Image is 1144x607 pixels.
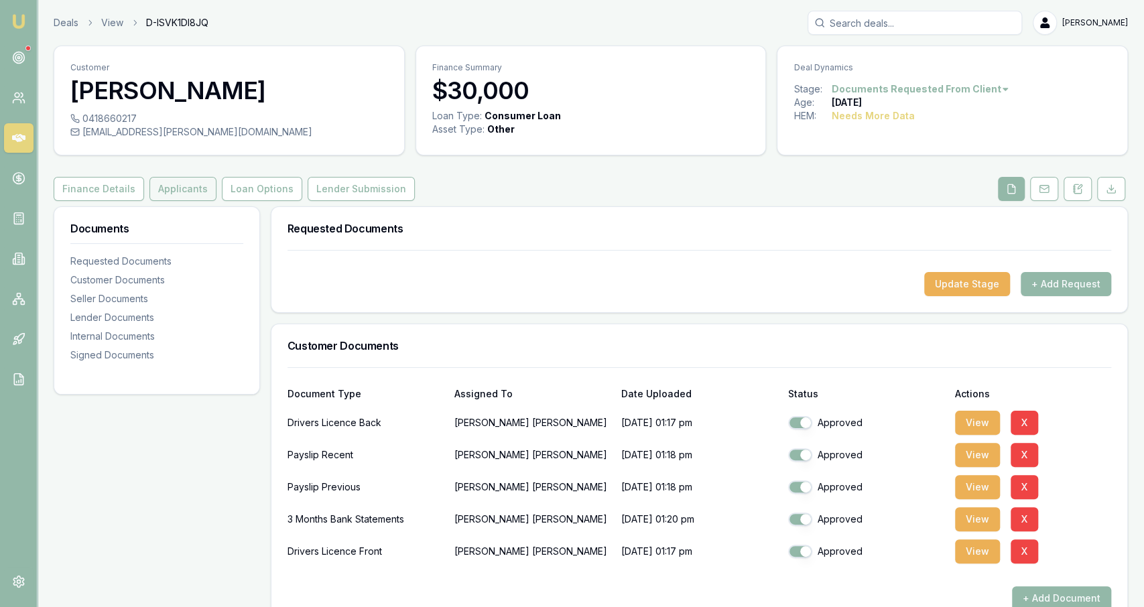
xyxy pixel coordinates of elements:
a: Applicants [147,177,219,201]
button: Applicants [149,177,216,201]
a: View [101,16,123,29]
p: Finance Summary [432,62,750,73]
button: Documents Requested From Client [831,82,1010,96]
div: Date Uploaded [621,389,777,399]
div: Drivers Licence Front [288,538,444,565]
div: Drivers Licence Back [288,409,444,436]
span: D-ISVK1DI8JQ [146,16,208,29]
div: Needs More Data [831,109,914,123]
div: Customer Documents [70,273,243,287]
div: Actions [955,389,1111,399]
p: [PERSON_NAME] [PERSON_NAME] [454,506,611,533]
button: View [955,539,1000,563]
div: Approved [788,416,944,429]
button: X [1011,411,1038,435]
p: [DATE] 01:20 pm [621,506,777,533]
p: [DATE] 01:17 pm [621,538,777,565]
p: [PERSON_NAME] [PERSON_NAME] [454,442,611,468]
h3: [PERSON_NAME] [70,77,388,104]
div: 3 Months Bank Statements [288,506,444,533]
button: Finance Details [54,177,144,201]
h3: $30,000 [432,77,750,104]
div: Payslip Previous [288,474,444,500]
button: + Add Request [1021,272,1111,296]
a: Lender Submission [305,177,418,201]
button: View [955,475,1000,499]
button: View [955,443,1000,467]
span: [PERSON_NAME] [1062,17,1128,28]
nav: breadcrumb [54,16,208,29]
button: View [955,411,1000,435]
div: 0418660217 [70,112,388,125]
a: Deals [54,16,78,29]
div: Other [487,123,515,136]
div: Requested Documents [70,255,243,268]
p: [DATE] 01:18 pm [621,442,777,468]
p: Deal Dynamics [793,62,1111,73]
p: [DATE] 01:18 pm [621,474,777,500]
div: Lender Documents [70,311,243,324]
button: Loan Options [222,177,302,201]
div: Status [788,389,944,399]
button: Update Stage [924,272,1010,296]
div: Approved [788,448,944,462]
div: Assigned To [454,389,611,399]
button: X [1011,507,1038,531]
button: X [1011,475,1038,499]
button: View [955,507,1000,531]
a: Loan Options [219,177,305,201]
button: Lender Submission [308,177,415,201]
h3: Customer Documents [288,340,1111,351]
div: Age: [793,96,831,109]
p: [PERSON_NAME] [PERSON_NAME] [454,474,611,500]
div: HEM: [793,109,831,123]
div: Asset Type : [432,123,485,136]
h3: Requested Documents [288,223,1111,234]
div: Payslip Recent [288,442,444,468]
h3: Documents [70,223,243,234]
div: [EMAIL_ADDRESS][PERSON_NAME][DOMAIN_NAME] [70,125,388,139]
button: X [1011,539,1038,563]
div: [DATE] [831,96,861,109]
p: [PERSON_NAME] [PERSON_NAME] [454,538,611,565]
p: Customer [70,62,388,73]
div: Seller Documents [70,292,243,306]
input: Search deals [808,11,1022,35]
div: Approved [788,545,944,558]
div: Approved [788,480,944,494]
p: [DATE] 01:17 pm [621,409,777,436]
img: emu-icon-u.png [11,13,27,29]
div: Approved [788,513,944,526]
div: Stage: [793,82,831,96]
div: Internal Documents [70,330,243,343]
button: X [1011,443,1038,467]
div: Signed Documents [70,348,243,362]
a: Finance Details [54,177,147,201]
div: Document Type [288,389,444,399]
p: [PERSON_NAME] [PERSON_NAME] [454,409,611,436]
div: Loan Type: [432,109,482,123]
div: Consumer Loan [485,109,561,123]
